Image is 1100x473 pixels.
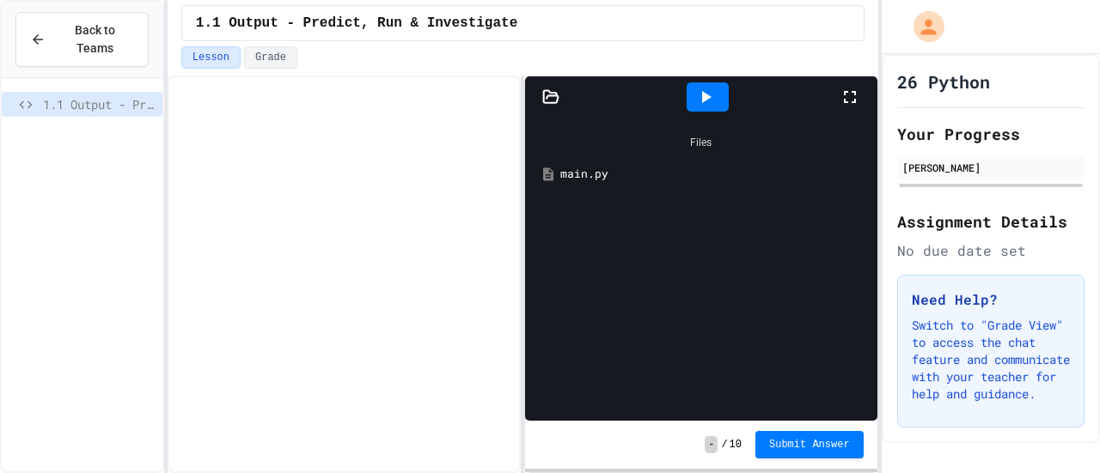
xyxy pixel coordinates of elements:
span: 10 [730,438,742,452]
p: Switch to "Grade View" to access the chat feature and communicate with your teacher for help and ... [912,317,1070,403]
div: No due date set [897,240,1085,261]
button: Back to Teams [15,12,149,67]
h2: Your Progress [897,122,1085,146]
h1: 26 Python [897,70,990,94]
button: Grade [244,46,297,69]
div: My Account [895,7,949,46]
span: 1.1 Output - Predict, Run & Investigate [43,95,156,113]
div: main.py [560,166,866,183]
button: Lesson [181,46,241,69]
span: 1.1 Output - Predict, Run & Investigate [196,13,517,33]
h3: Need Help? [912,289,1070,310]
iframe: chat widget [957,330,1083,403]
span: / [721,438,727,452]
span: Submit Answer [769,438,850,452]
span: Back to Teams [56,21,134,58]
button: Submit Answer [755,431,864,458]
span: - [705,436,718,453]
h2: Assignment Details [897,209,1085,233]
div: [PERSON_NAME] [902,160,1079,175]
iframe: chat widget [1028,404,1083,456]
div: Files [534,126,868,159]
